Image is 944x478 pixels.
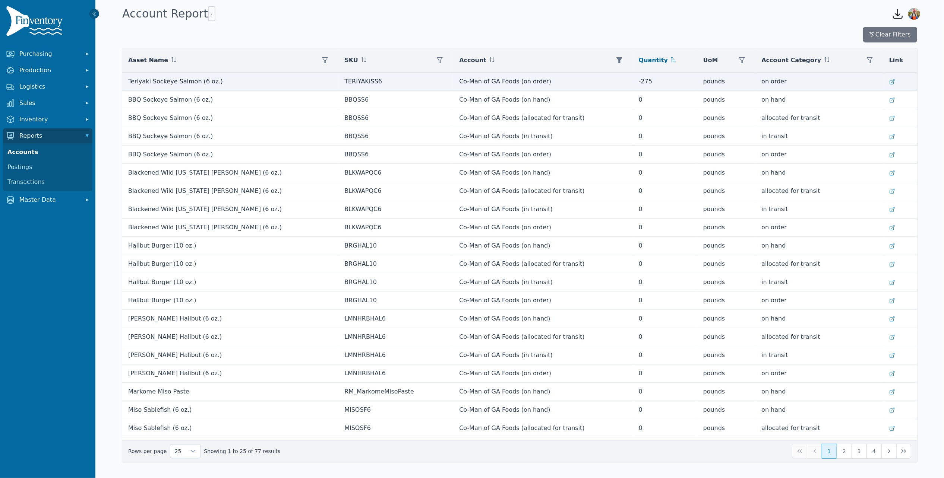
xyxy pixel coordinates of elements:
img: Finventory [6,6,66,39]
td: Blackened Wild [US_STATE] [PERSON_NAME] (6 oz.) [122,200,338,219]
td: MISOSF6 [338,401,453,419]
td: [PERSON_NAME] Halibut (6 oz.) [122,310,338,328]
td: pounds [697,328,756,346]
td: BRGHAL10 [338,273,453,291]
td: pounds [697,273,756,291]
button: Clear Filters [863,27,917,42]
td: Blackened Wild [US_STATE] [PERSON_NAME] (6 oz.) [122,219,338,237]
button: Sales [3,96,92,111]
td: pounds [697,237,756,255]
td: MISOSF6 [338,437,453,456]
td: Halibut Burger (10 oz.) [122,273,338,291]
td: pounds [697,182,756,200]
td: 0 [633,328,697,346]
a: Transactions [4,175,91,189]
td: Co-Man of GA Foods (in transit) [453,273,632,291]
td: BRGHAL10 [338,237,453,255]
span: Account [459,56,486,65]
td: LMNHRBHAL6 [338,310,453,328]
td: Co-Man of GA Foods (in transit) [453,127,632,146]
td: MISOSF6 [338,419,453,437]
td: on hand [755,310,883,328]
td: BLKWAPQC6 [338,182,453,200]
td: Halibut Burger (10 oz.) [122,255,338,273]
td: in transit [755,437,883,456]
td: Co-Man of GA Foods (on hand) [453,401,632,419]
td: pounds [697,291,756,310]
button: Page 2 [837,444,852,459]
td: BBQ Sockeye Salmon (6 oz.) [122,127,338,146]
a: Postings [4,160,91,175]
td: Co-Man of GA Foods (on hand) [453,310,632,328]
td: 0 [633,109,697,127]
td: 0 [633,127,697,146]
td: Miso Sablefish (6 oz.) [122,401,338,419]
td: BBQ Sockeye Salmon (6 oz.) [122,109,338,127]
td: pounds [697,346,756,364]
td: -275 [633,73,697,91]
td: Markome Miso Paste [122,383,338,401]
td: on order [755,219,883,237]
td: Co-Man of GA Foods (in transit) [453,346,632,364]
td: in transit [755,200,883,219]
td: Co-Man of GA Foods (in transit) [453,200,632,219]
td: on hand [755,237,883,255]
td: Blackened Wild [US_STATE] [PERSON_NAME] (6 oz.) [122,182,338,200]
td: pounds [697,91,756,109]
td: TERIYAKISS6 [338,73,453,91]
td: 0 [633,219,697,237]
td: [PERSON_NAME] Halibut (6 oz.) [122,346,338,364]
span: Inventory [19,115,79,124]
button: Production [3,63,92,78]
span: Link [889,56,903,65]
td: allocated for transit [755,328,883,346]
td: on order [755,146,883,164]
td: on hand [755,383,883,401]
button: Page 4 [866,444,881,459]
span: UoM [703,56,718,65]
span: Asset Name [128,56,168,65]
h1: Account Report [122,6,215,21]
td: pounds [697,364,756,383]
td: Co-Man of GA Foods (on order) [453,146,632,164]
td: Miso Sablefish (6 oz.) [122,437,338,456]
td: pounds [697,200,756,219]
td: on hand [755,164,883,182]
td: Miso Sablefish (6 oz.) [122,419,338,437]
td: pounds [697,73,756,91]
td: 0 [633,310,697,328]
span: Master Data [19,195,79,204]
td: BBQSS6 [338,91,453,109]
td: pounds [697,219,756,237]
td: Co-Man of GA Foods (on order) [453,219,632,237]
button: Purchasing [3,47,92,61]
td: 0 [633,437,697,456]
td: BLKWAPQC6 [338,219,453,237]
td: 0 [633,164,697,182]
span: Production [19,66,79,75]
td: LMNHRBHAL6 [338,346,453,364]
td: pounds [697,127,756,146]
button: Next Page [881,444,896,459]
span: Account Category [761,56,821,65]
td: pounds [697,437,756,456]
td: Co-Man of GA Foods (on hand) [453,91,632,109]
td: allocated for transit [755,109,883,127]
span: Rows per page [170,444,186,458]
button: Reports [3,128,92,143]
td: Co-Man of GA Foods (on hand) [453,383,632,401]
td: BBQSS6 [338,127,453,146]
td: 0 [633,346,697,364]
td: in transit [755,346,883,364]
button: Master Data [3,192,92,207]
td: 0 [633,91,697,109]
td: Co-Man of GA Foods (on hand) [453,237,632,255]
td: pounds [697,164,756,182]
td: BRGHAL10 [338,255,453,273]
td: Co-Man of GA Foods (on hand) [453,164,632,182]
td: 0 [633,182,697,200]
button: Last Page [896,444,911,459]
td: on order [755,364,883,383]
td: BBQ Sockeye Salmon (6 oz.) [122,91,338,109]
td: 0 [633,383,697,401]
